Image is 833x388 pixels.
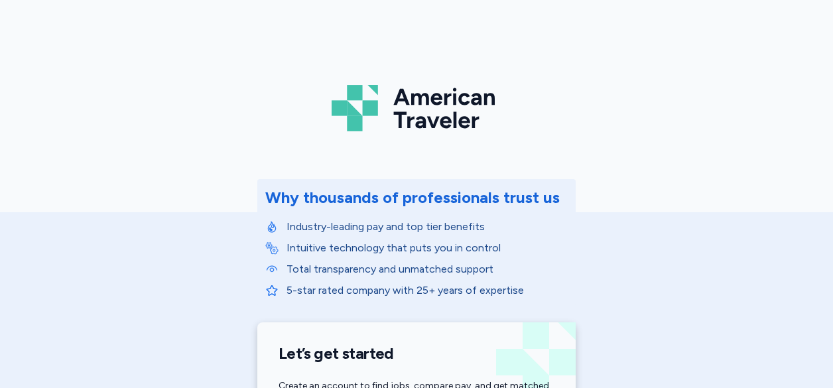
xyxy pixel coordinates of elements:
[279,344,554,363] h1: Let’s get started
[287,219,568,235] p: Industry-leading pay and top tier benefits
[287,240,568,256] p: Intuitive technology that puts you in control
[332,80,501,137] img: Logo
[287,261,568,277] p: Total transparency and unmatched support
[265,187,560,208] div: Why thousands of professionals trust us
[287,283,568,298] p: 5-star rated company with 25+ years of expertise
